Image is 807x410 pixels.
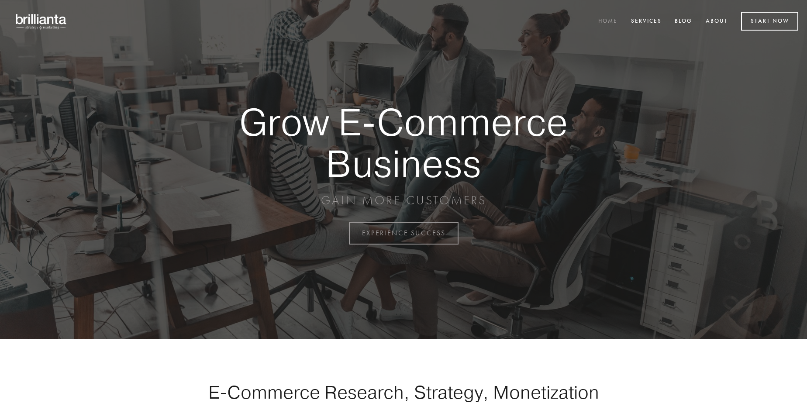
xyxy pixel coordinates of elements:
a: Blog [669,14,698,29]
a: Home [593,14,623,29]
p: GAIN MORE CUSTOMERS [209,193,598,208]
a: About [700,14,734,29]
a: Start Now [741,12,798,31]
img: brillianta - research, strategy, marketing [9,9,74,34]
strong: Grow E-Commerce Business [209,101,598,184]
h1: E-Commerce Research, Strategy, Monetization [181,381,626,403]
a: EXPERIENCE SUCCESS [349,222,459,245]
a: Services [625,14,667,29]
